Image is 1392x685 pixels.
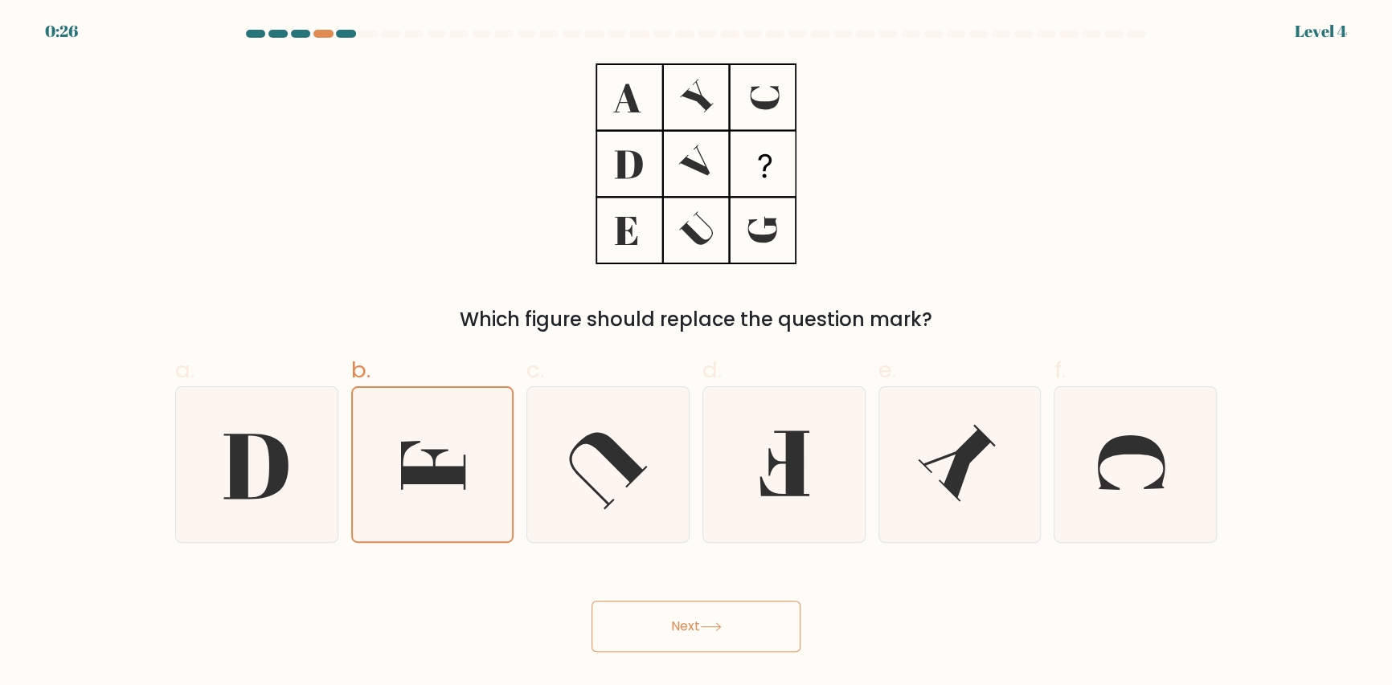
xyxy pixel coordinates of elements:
[702,354,722,385] span: d.
[1054,354,1065,385] span: f.
[351,354,371,385] span: b.
[878,354,896,385] span: e.
[45,19,78,43] div: 0:26
[175,354,194,385] span: a.
[592,601,800,652] button: Next
[526,354,544,385] span: c.
[1295,19,1347,43] div: Level 4
[185,305,1207,334] div: Which figure should replace the question mark?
